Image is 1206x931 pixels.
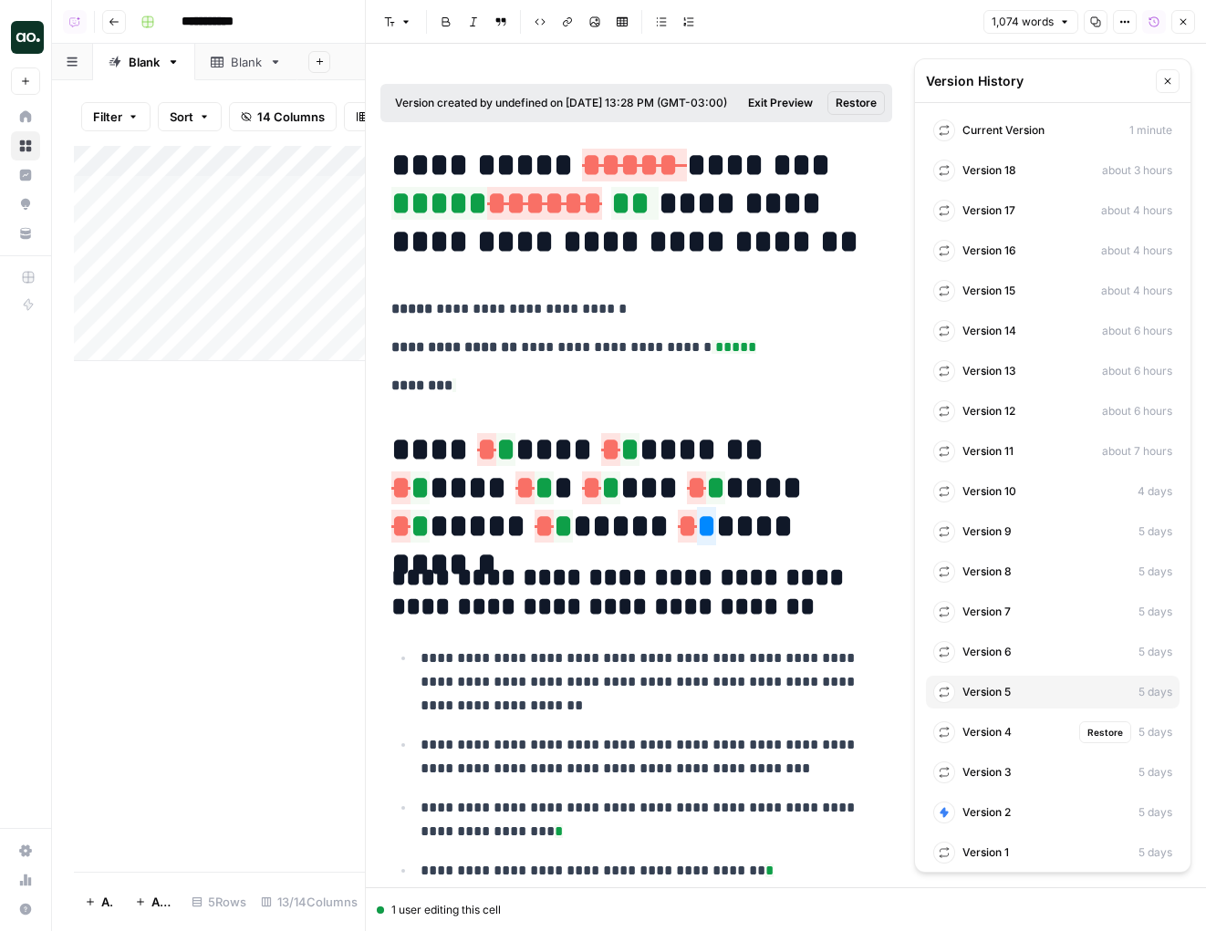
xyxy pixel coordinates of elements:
[1101,202,1172,219] span: about 4 hours
[11,836,40,865] a: Settings
[962,243,1016,259] span: Version 16
[158,102,222,131] button: Sort
[1087,725,1123,740] span: Restore
[1102,403,1172,419] span: about 6 hours
[962,644,1012,660] span: Version 6
[124,887,184,916] button: Add 10 Rows
[1102,363,1172,379] span: about 6 hours
[93,108,122,126] span: Filter
[962,724,1012,740] span: Version 4
[962,363,1016,379] span: Version 13
[74,887,124,916] button: Add Row
[11,21,44,54] img: AirOps Builders Logo
[11,190,40,219] a: Opportunities
[992,14,1054,30] span: 1,074 words
[11,160,40,190] a: Insights
[827,91,885,115] button: Restore
[229,102,337,131] button: 14 Columns
[962,684,1011,700] span: Version 5
[1138,483,1172,500] span: 4 days
[983,10,1078,34] button: 1,074 words
[962,604,1011,620] span: Version 7
[11,102,40,131] a: Home
[1079,721,1131,743] button: Restore
[962,804,1011,821] span: Version 2
[11,219,40,248] a: Your Data
[1102,162,1172,179] span: about 3 hours
[1138,564,1172,580] span: 5 days
[1102,443,1172,460] span: about 7 hours
[377,902,1195,918] div: 1 user editing this cell
[1138,644,1172,660] span: 5 days
[962,122,1045,139] span: Current Version
[962,283,1015,299] span: Version 15
[962,844,1009,861] span: Version 1
[962,323,1016,339] span: Version 14
[962,162,1016,179] span: Version 18
[11,895,40,924] button: Help + Support
[1138,844,1172,861] span: 5 days
[962,764,1012,781] span: Version 3
[836,95,877,111] span: Restore
[1102,323,1172,339] span: about 6 hours
[93,44,195,80] a: Blank
[11,131,40,160] a: Browse
[926,72,1150,90] div: Version History
[1101,243,1172,259] span: about 4 hours
[195,44,297,80] a: Blank
[101,893,113,911] span: Add Row
[231,53,262,71] div: Blank
[962,483,1016,500] span: Version 10
[1138,523,1172,540] span: 5 days
[741,91,820,115] button: Exit Preview
[748,95,813,111] span: Exit Preview
[254,887,365,916] div: 13/14 Columns
[257,108,325,126] span: 14 Columns
[962,564,1012,580] span: Version 8
[1129,122,1172,139] span: 1 minute
[1138,724,1172,740] span: 5 days
[962,443,1014,460] span: Version 11
[81,102,151,131] button: Filter
[1138,804,1172,821] span: 5 days
[184,887,254,916] div: 5 Rows
[1101,283,1172,299] span: about 4 hours
[1138,684,1172,700] span: 5 days
[170,108,193,126] span: Sort
[962,202,1015,219] span: Version 17
[11,865,40,895] a: Usage
[962,403,1015,419] span: Version 12
[962,523,1012,540] span: Version 9
[1138,604,1172,620] span: 5 days
[11,15,40,60] button: Workspace: AirOps Builders
[129,53,160,71] div: Blank
[395,95,731,111] div: Version created by undefined on [DATE] 13:28 PM (GMT-03:00)
[1138,764,1172,781] span: 5 days
[151,893,173,911] span: Add 10 Rows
